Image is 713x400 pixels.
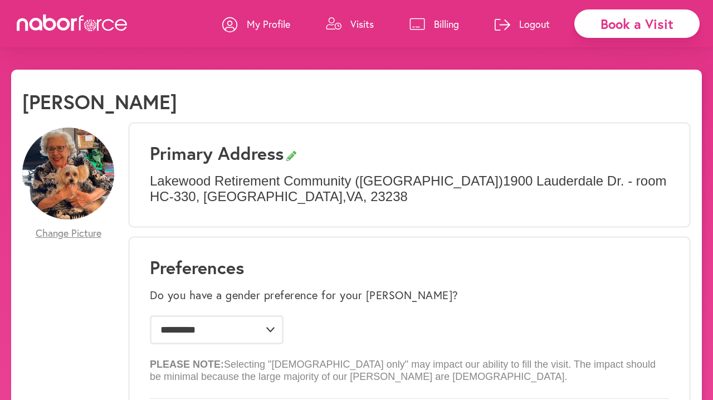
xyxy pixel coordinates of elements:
p: Billing [434,17,459,31]
a: Logout [495,7,550,41]
a: Billing [409,7,459,41]
p: Lakewood Retirement Community ([GEOGRAPHIC_DATA]) 1900 Lauderdale Dr. - room HC-330 , [GEOGRAPHIC... [150,173,669,206]
b: PLEASE NOTE: [150,359,224,370]
p: Visits [350,17,374,31]
p: Logout [519,17,550,31]
p: Selecting "[DEMOGRAPHIC_DATA] only" may impact our ability to fill the visit. The impact should b... [150,350,669,383]
img: No8Gk86DSIV5tTmDyb7v [22,128,114,219]
span: Change Picture [36,227,101,240]
a: My Profile [222,7,290,41]
div: Book a Visit [574,9,700,38]
p: My Profile [247,17,290,31]
h1: Preferences [150,257,669,278]
h3: Primary Address [150,143,669,164]
label: Do you have a gender preference for your [PERSON_NAME]? [150,289,458,302]
a: Visits [326,7,374,41]
h1: [PERSON_NAME] [22,90,177,114]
